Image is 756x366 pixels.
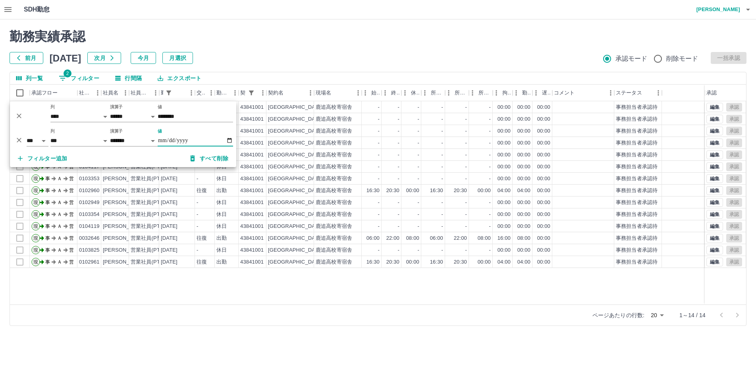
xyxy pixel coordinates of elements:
[103,175,146,183] div: [PERSON_NAME]
[45,200,50,205] text: 事
[110,128,123,134] label: 演算子
[161,211,177,218] div: [DATE]
[706,222,723,231] button: 編集
[430,187,443,195] div: 16:30
[101,85,129,101] div: 社員名
[185,87,197,99] button: メニュー
[552,85,614,101] div: コメント
[163,87,174,98] div: 1件のフィルターを適用中
[445,85,469,101] div: 所定終業
[10,29,746,44] h2: 勤務実績承認
[469,85,493,101] div: 所定休憩
[240,175,264,183] div: 43841001
[316,139,352,147] div: 鹿追高校寄宿舎
[205,87,217,99] button: メニュー
[616,211,658,218] div: 事務担当者承認待
[537,104,550,111] div: 00:00
[31,85,58,101] div: 承認フロー
[421,85,445,101] div: 所定開始
[378,127,380,135] div: -
[465,139,467,147] div: -
[366,187,380,195] div: 16:30
[110,104,123,110] label: 演算子
[268,199,323,206] div: [GEOGRAPHIC_DATA]
[13,110,25,122] button: 削除
[27,135,48,146] select: 論理演算子
[92,87,104,99] button: メニュー
[537,223,550,230] div: 00:00
[316,175,352,183] div: 鹿追高校寄宿舎
[442,127,443,135] div: -
[442,104,443,111] div: -
[398,127,399,135] div: -
[378,199,380,206] div: -
[378,116,380,123] div: -
[706,115,723,123] button: 編集
[498,199,511,206] div: 00:00
[151,72,208,84] button: エクスポート
[131,52,156,64] button: 今月
[197,211,198,218] div: -
[418,175,419,183] div: -
[498,223,511,230] div: 00:00
[378,211,380,218] div: -
[316,211,352,218] div: 鹿追高校寄宿舎
[513,85,532,101] div: 勤務
[45,176,50,181] text: 事
[266,85,314,101] div: 契約名
[268,85,283,101] div: 契約名
[316,235,352,242] div: 鹿追高校寄宿舎
[616,104,658,111] div: 事務担当者承認待
[616,187,658,195] div: 事務担当者承認待
[268,175,323,183] div: [GEOGRAPHIC_DATA]
[316,163,352,171] div: 鹿追高校寄宿舎
[316,187,352,195] div: 鹿追高校寄宿舎
[666,54,698,64] span: 削除モード
[542,85,551,101] div: 遅刻等
[648,310,667,321] div: 20
[378,223,380,230] div: -
[398,223,399,230] div: -
[498,175,511,183] div: 00:00
[87,52,121,64] button: 次月
[706,174,723,183] button: 編集
[268,223,323,230] div: [GEOGRAPHIC_DATA]
[216,235,227,242] div: 出勤
[316,104,352,111] div: 鹿追高校寄宿舎
[517,211,530,218] div: 00:00
[382,85,401,101] div: 終業
[57,188,62,193] text: Ａ
[522,85,531,101] div: 勤務
[215,85,239,101] div: 勤務区分
[537,163,550,171] div: 00:00
[69,200,74,205] text: 営
[398,175,399,183] div: -
[12,151,74,166] button: フィルター追加
[161,199,177,206] div: [DATE]
[239,85,266,101] div: 契約コード
[103,223,146,230] div: [PERSON_NAME]
[131,223,172,230] div: 営業社員(PT契約)
[398,104,399,111] div: -
[120,87,131,99] button: メニュー
[517,199,530,206] div: 00:00
[489,139,491,147] div: -
[652,87,664,99] button: メニュー
[268,187,323,195] div: [GEOGRAPHIC_DATA]
[706,150,723,159] button: 編集
[131,211,172,218] div: 営業社員(PT契約)
[129,85,159,101] div: 社員区分
[240,163,264,171] div: 43841001
[103,235,146,242] div: [PERSON_NAME]
[216,187,227,195] div: 出勤
[537,116,550,123] div: 00:00
[398,199,399,206] div: -
[605,87,617,99] button: メニュー
[268,211,323,218] div: [GEOGRAPHIC_DATA]
[498,163,511,171] div: 00:00
[489,104,491,111] div: -
[418,199,419,206] div: -
[30,85,77,101] div: 承認フロー
[69,188,74,193] text: 営
[398,211,399,218] div: -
